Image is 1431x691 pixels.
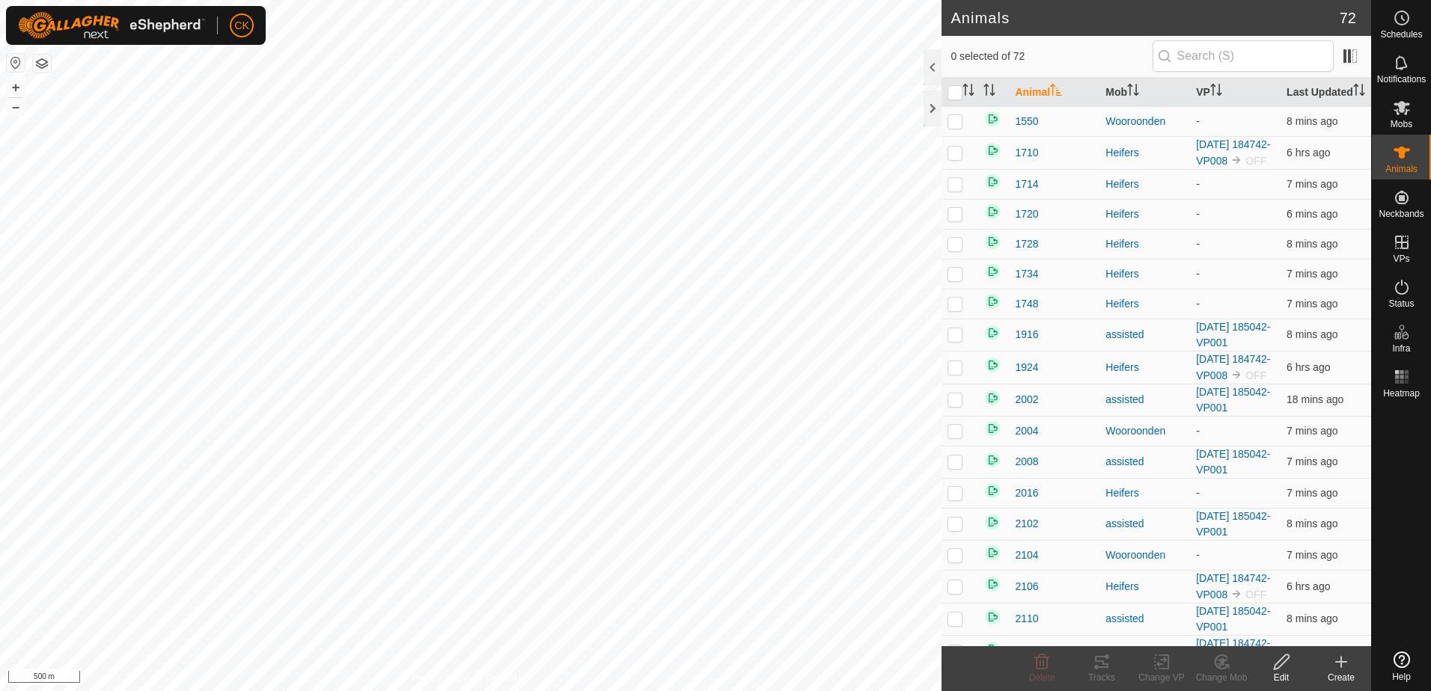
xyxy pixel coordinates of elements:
[983,262,1001,280] img: returning on
[983,356,1001,374] img: returning on
[1105,579,1184,595] div: Heifers
[1105,644,1184,660] div: Wooroonden
[1153,40,1334,72] input: Search (S)
[1105,266,1184,282] div: Heifers
[983,173,1001,191] img: returning on
[1015,360,1038,375] span: 1924
[1029,672,1055,683] span: Delete
[1196,572,1270,601] a: [DATE] 184742-VP008
[1105,485,1184,501] div: Heifers
[983,203,1001,221] img: returning on
[1196,115,1200,127] app-display-virtual-paddock-transition: -
[1009,78,1099,107] th: Animal
[1196,138,1270,167] a: [DATE] 184742-VP008
[1196,637,1270,666] a: [DATE] 184742-VP008
[1287,549,1337,561] span: 27 Sept 2025, 3:24 pm
[983,420,1001,437] img: returning on
[1105,423,1184,439] div: Wooroonden
[1105,327,1184,343] div: assisted
[1196,268,1200,280] app-display-virtual-paddock-transition: -
[983,575,1001,593] img: returning on
[1287,115,1337,127] span: 27 Sept 2025, 3:23 pm
[1015,485,1038,501] span: 2016
[1050,86,1062,98] p-sorticon: Activate to sort
[1287,328,1337,340] span: 27 Sept 2025, 3:23 pm
[1132,671,1192,684] div: Change VP
[1230,588,1242,600] img: to
[1287,147,1330,159] span: 27 Sept 2025, 9:14 am
[983,324,1001,342] img: returning on
[7,54,25,72] button: Reset Map
[1105,176,1184,192] div: Heifers
[1196,178,1200,190] app-display-virtual-paddock-transition: -
[1385,165,1418,173] span: Animals
[1196,208,1200,220] app-display-virtual-paddock-transition: -
[1196,487,1200,499] app-display-virtual-paddock-transition: -
[234,18,248,34] span: CK
[1196,386,1270,414] a: [DATE] 185042-VP001
[1287,645,1330,657] span: 27 Sept 2025, 9:14 am
[1196,605,1270,633] a: [DATE] 185042-VP001
[962,86,974,98] p-sorticon: Activate to sort
[1105,206,1184,222] div: Heifers
[1015,266,1038,282] span: 1734
[1015,516,1038,532] span: 2102
[1105,454,1184,470] div: assisted
[983,640,1001,658] img: returning on
[1127,86,1139,98] p-sorticon: Activate to sort
[1287,208,1337,220] span: 27 Sept 2025, 3:25 pm
[1377,75,1426,84] span: Notifications
[1105,392,1184,408] div: assisted
[486,672,530,685] a: Contact Us
[1015,327,1038,343] span: 1916
[983,233,1001,251] img: returning on
[1287,425,1337,437] span: 27 Sept 2025, 3:23 pm
[1210,86,1222,98] p-sorticon: Activate to sort
[1192,671,1251,684] div: Change Mob
[1015,423,1038,439] span: 2004
[983,482,1001,500] img: returning on
[1392,344,1410,353] span: Infra
[1196,549,1200,561] app-display-virtual-paddock-transition: -
[1105,145,1184,161] div: Heifers
[1245,589,1266,601] span: OFF
[1353,86,1365,98] p-sorticon: Activate to sort
[1196,321,1270,348] a: [DATE] 185042-VP001
[1196,510,1270,538] a: [DATE] 185042-VP001
[1230,369,1242,381] img: to
[1287,361,1330,373] span: 27 Sept 2025, 9:24 am
[983,110,1001,128] img: returning on
[1287,268,1337,280] span: 27 Sept 2025, 3:24 pm
[1287,487,1337,499] span: 27 Sept 2025, 3:24 pm
[1196,298,1200,310] app-display-virtual-paddock-transition: -
[1392,672,1411,681] span: Help
[983,389,1001,407] img: returning on
[1196,353,1270,381] a: [DATE] 184742-VP008
[1245,369,1266,381] span: OFF
[983,608,1001,626] img: returning on
[1383,389,1420,398] span: Heatmap
[1230,154,1242,166] img: to
[1380,30,1422,39] span: Schedules
[7,98,25,116] button: –
[1196,425,1200,437] app-display-virtual-paddock-transition: -
[1105,114,1184,129] div: Wooroonden
[951,49,1152,64] span: 0 selected of 72
[983,292,1001,310] img: returning on
[1105,296,1184,312] div: Heifers
[1287,178,1337,190] span: 27 Sept 2025, 3:23 pm
[1287,238,1337,250] span: 27 Sept 2025, 3:23 pm
[18,12,205,39] img: Gallagher Logo
[1015,644,1038,660] span: 2112
[1311,671,1371,684] div: Create
[983,141,1001,159] img: returning on
[412,672,468,685] a: Privacy Policy
[1281,78,1371,107] th: Last Updated
[1287,393,1343,405] span: 27 Sept 2025, 3:13 pm
[1105,236,1184,252] div: Heifers
[1245,155,1266,167] span: OFF
[1105,516,1184,532] div: assisted
[1251,671,1311,684] div: Edit
[1015,547,1038,563] span: 2104
[1287,518,1337,529] span: 27 Sept 2025, 3:23 pm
